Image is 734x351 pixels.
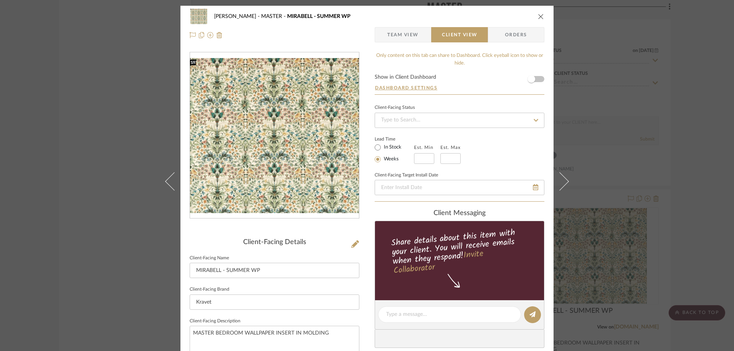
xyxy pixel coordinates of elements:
[261,14,287,19] span: MASTER
[190,256,229,260] label: Client-Facing Name
[375,84,438,91] button: Dashboard Settings
[190,263,359,278] input: Enter Client-Facing Item Name
[214,14,261,19] span: [PERSON_NAME]
[216,32,222,38] img: Remove from project
[442,27,477,42] span: Client View
[190,288,229,291] label: Client-Facing Brand
[375,52,544,67] div: Only content on this tab can share to Dashboard. Click eyeball icon to show or hide.
[375,113,544,128] input: Type to Search…
[387,27,419,42] span: Team View
[374,226,546,277] div: Share details about this item with your client. You will receive emails when they respond!
[382,144,401,151] label: In Stock
[375,136,414,142] label: Lead Time
[375,142,414,164] mat-radio-group: Select item type
[190,58,359,214] div: 0
[538,13,544,20] button: close
[375,173,438,177] label: Client-Facing Target Install Date
[440,145,461,150] label: Est. Max
[287,14,351,19] span: MIRABELL - SUMMER WP
[190,294,359,310] input: Enter Client-Facing Brand
[190,238,359,247] div: Client-Facing Details
[497,27,536,42] span: Orders
[190,58,359,214] img: cfe35a93-f664-43cd-9bdf-35b93a06659c_436x436.jpg
[190,319,240,323] label: Client-Facing Description
[375,106,415,110] div: Client-Facing Status
[190,9,208,24] img: cfe35a93-f664-43cd-9bdf-35b93a06659c_48x40.jpg
[375,209,544,218] div: client Messaging
[382,156,399,163] label: Weeks
[375,180,544,195] input: Enter Install Date
[414,145,434,150] label: Est. Min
